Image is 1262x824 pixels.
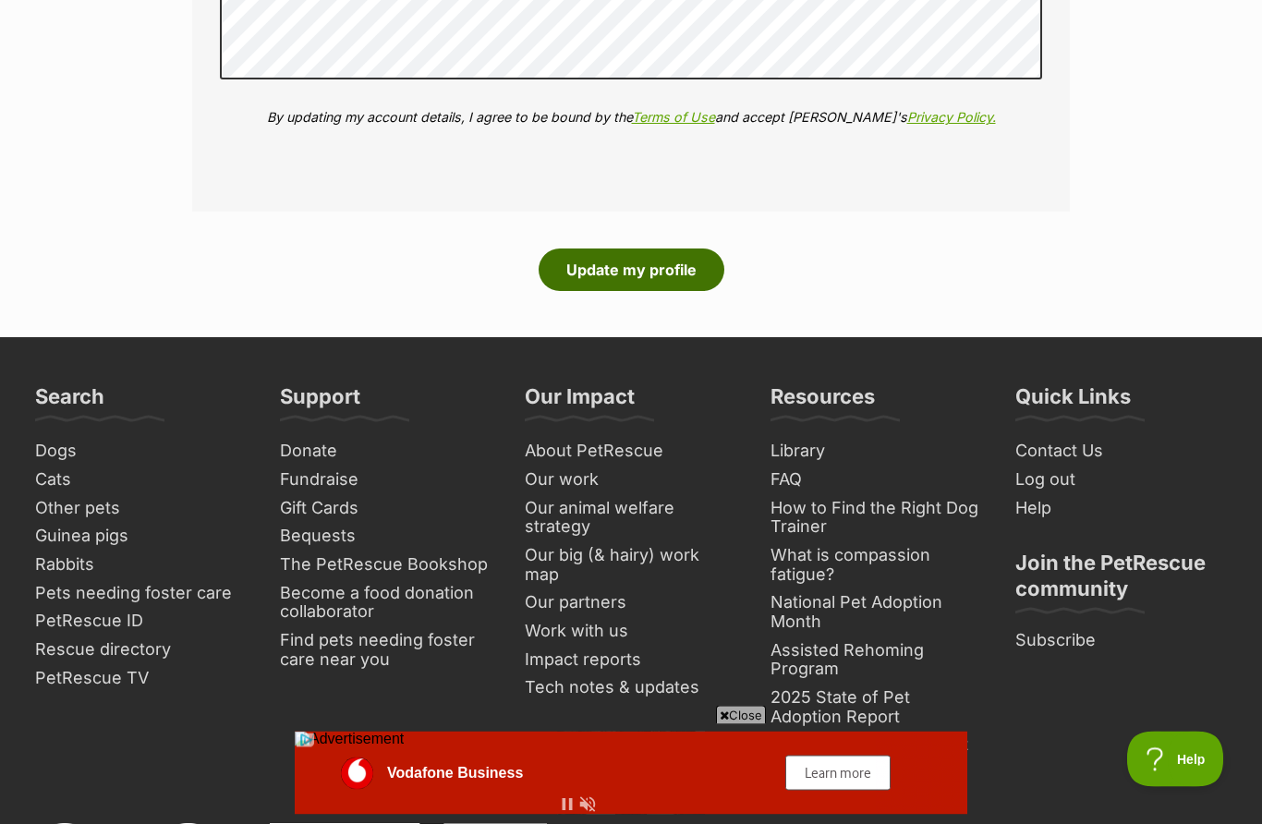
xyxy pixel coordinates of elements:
[1008,438,1234,467] a: Contact Us
[771,384,875,421] h3: Resources
[1015,384,1131,421] h3: Quick Links
[1008,495,1234,524] a: Help
[517,647,744,675] a: Impact reports
[28,580,254,609] a: Pets needing foster care
[280,384,360,421] h3: Support
[517,495,744,542] a: Our animal welfare strategy
[1015,551,1227,613] h3: Join the PetRescue community
[28,467,254,495] a: Cats
[273,495,499,524] a: Gift Cards
[273,438,499,467] a: Donate
[273,467,499,495] a: Fundraise
[28,551,254,580] a: Rabbits
[517,618,744,647] a: Work with us
[28,608,254,636] a: PetRescue ID
[907,110,996,126] a: Privacy Policy.
[763,495,989,542] a: How to Find the Right Dog Trainer
[517,542,744,589] a: Our big (& hairy) work map
[1127,732,1225,787] iframe: Help Scout Beacon - Open
[28,438,254,467] a: Dogs
[35,384,104,421] h3: Search
[763,438,989,467] a: Library
[28,665,254,694] a: PetRescue TV
[295,732,967,815] iframe: Advertisement
[517,589,744,618] a: Our partners
[1008,467,1234,495] a: Log out
[517,467,744,495] a: Our work
[716,706,766,724] span: Close
[763,589,989,636] a: National Pet Adoption Month
[763,637,989,685] a: Assisted Rehoming Program
[220,108,1042,127] p: By updating my account details, I agree to be bound by the and accept [PERSON_NAME]'s
[632,110,715,126] a: Terms of Use
[273,523,499,551] a: Bequests
[517,674,744,703] a: Tech notes & updates
[273,580,499,627] a: Become a food donation collaborator
[1008,627,1234,656] a: Subscribe
[763,542,989,589] a: What is compassion fatigue?
[539,249,724,292] button: Update my profile
[28,523,254,551] a: Guinea pigs
[525,384,635,421] h3: Our Impact
[517,438,744,467] a: About PetRescue
[28,636,254,665] a: Rescue directory
[763,467,989,495] a: FAQ
[273,627,499,674] a: Find pets needing foster care near you
[273,551,499,580] a: The PetRescue Bookshop
[28,495,254,524] a: Other pets
[763,685,989,732] a: 2025 State of Pet Adoption Report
